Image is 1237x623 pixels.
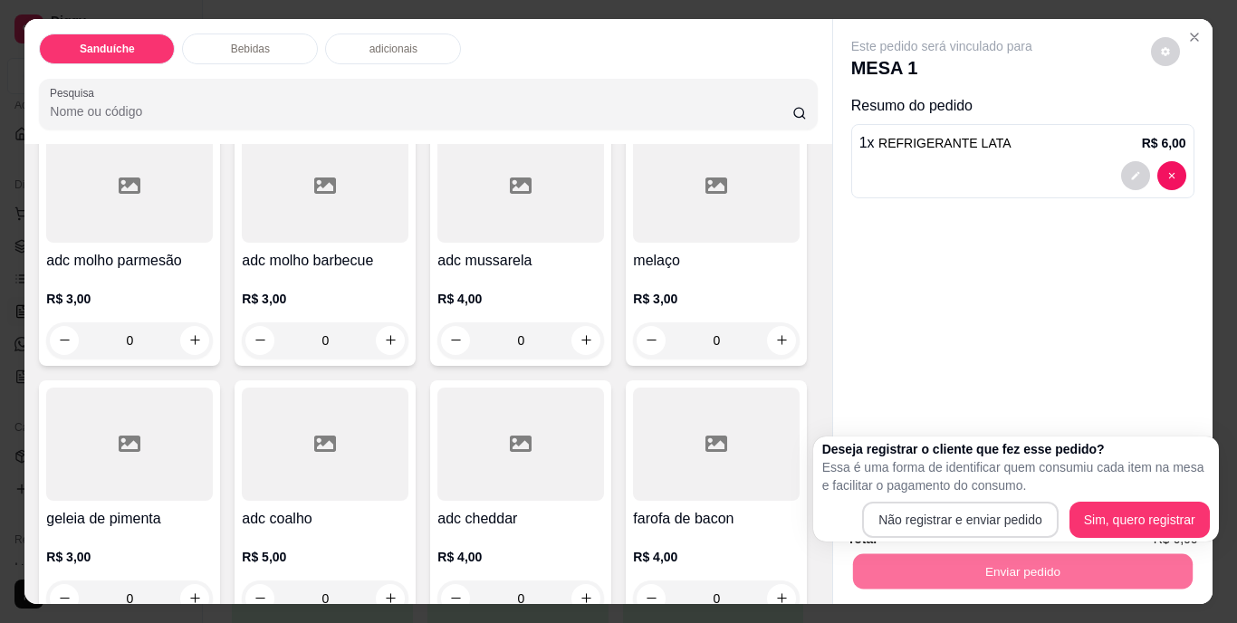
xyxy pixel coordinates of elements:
[1142,134,1186,152] p: R$ 6,00
[633,548,800,566] p: R$ 4,00
[437,508,604,530] h4: adc cheddar
[571,584,600,613] button: increase-product-quantity
[180,326,209,355] button: increase-product-quantity
[1180,23,1209,52] button: Close
[852,554,1192,589] button: Enviar pedido
[637,584,666,613] button: decrease-product-quantity
[851,95,1194,117] p: Resumo do pedido
[851,55,1032,81] p: MESA 1
[822,440,1210,458] h2: Deseja registrar o cliente que fez esse pedido?
[80,42,135,56] p: Sanduíche
[1151,37,1180,66] button: decrease-product-quantity
[1157,161,1186,190] button: decrease-product-quantity
[437,250,604,272] h4: adc mussarela
[1069,502,1210,538] button: Sim, quero registrar
[50,85,101,101] label: Pesquisa
[245,326,274,355] button: decrease-product-quantity
[242,250,408,272] h4: adc molho barbecue
[862,502,1059,538] button: Não registrar e enviar pedido
[767,584,796,613] button: increase-product-quantity
[571,326,600,355] button: increase-product-quantity
[376,326,405,355] button: increase-product-quantity
[369,42,417,56] p: adicionais
[46,508,213,530] h4: geleia de pimenta
[878,136,1012,150] span: REFRIGERANTE LATA
[437,290,604,308] p: R$ 4,00
[633,250,800,272] h4: melaço
[437,548,604,566] p: R$ 4,00
[822,458,1210,494] p: Essa é uma forma de identificar quem consumiu cada item na mesa e facilitar o pagamento do consumo.
[50,584,79,613] button: decrease-product-quantity
[633,290,800,308] p: R$ 3,00
[767,326,796,355] button: increase-product-quantity
[242,508,408,530] h4: adc coalho
[245,584,274,613] button: decrease-product-quantity
[46,290,213,308] p: R$ 3,00
[859,132,1012,154] p: 1 x
[1121,161,1150,190] button: decrease-product-quantity
[242,290,408,308] p: R$ 3,00
[851,37,1032,55] p: Este pedido será vinculado para
[180,584,209,613] button: increase-product-quantity
[46,250,213,272] h4: adc molho parmesão
[633,508,800,530] h4: farofa de bacon
[50,326,79,355] button: decrease-product-quantity
[376,584,405,613] button: increase-product-quantity
[46,548,213,566] p: R$ 3,00
[242,548,408,566] p: R$ 5,00
[231,42,270,56] p: Bebidas
[50,102,792,120] input: Pesquisa
[441,326,470,355] button: decrease-product-quantity
[637,326,666,355] button: decrease-product-quantity
[441,584,470,613] button: decrease-product-quantity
